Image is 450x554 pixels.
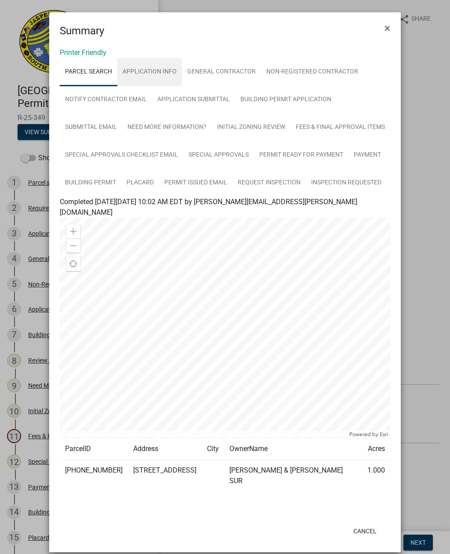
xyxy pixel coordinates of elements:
[66,238,80,253] div: Zoom out
[202,438,224,460] td: City
[60,141,183,169] a: Special Approvals Checklist Email
[224,460,362,492] td: [PERSON_NAME] & [PERSON_NAME] SUR
[385,22,390,34] span: ×
[290,114,390,142] a: Fees & Final Approval Items
[346,523,384,539] button: Cancel
[66,224,80,238] div: Zoom in
[362,460,390,492] td: 1.000
[121,169,159,197] a: Placard
[152,86,235,114] a: Application Submittal
[377,16,397,40] button: Close
[60,438,128,460] td: ParcelID
[232,169,306,197] a: Request Inspection
[60,198,357,216] span: Completed [DATE][DATE] 10:02 AM EDT by [PERSON_NAME][EMAIL_ADDRESS][PERSON_NAME][DOMAIN_NAME]
[60,114,122,142] a: Submittal Email
[183,141,254,169] a: Special Approvals
[60,169,121,197] a: Building Permit
[362,438,390,460] td: Acres
[261,58,363,86] a: Non-Registered Contractor
[224,438,362,460] td: OwnerName
[60,58,117,86] a: Parcel search
[235,86,337,114] a: Building Permit Application
[60,23,104,39] h4: Summary
[306,169,387,197] a: Inspection Requested
[212,114,290,142] a: Initial Zoning Review
[66,257,80,271] div: Find my location
[182,58,261,86] a: General Contractor
[60,48,106,57] a: Printer Friendly
[380,431,388,437] a: Esri
[159,169,232,197] a: Permit Issued Email
[254,141,348,169] a: Permit Ready for Payment
[348,141,386,169] a: Payment
[128,438,202,460] td: Address
[60,86,152,114] a: Notify Contractor Email
[122,114,212,142] a: Need More Information?
[128,460,202,492] td: [STREET_ADDRESS]
[60,460,128,492] td: [PHONE_NUMBER]
[347,431,390,438] div: Powered by
[117,58,182,86] a: Application Info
